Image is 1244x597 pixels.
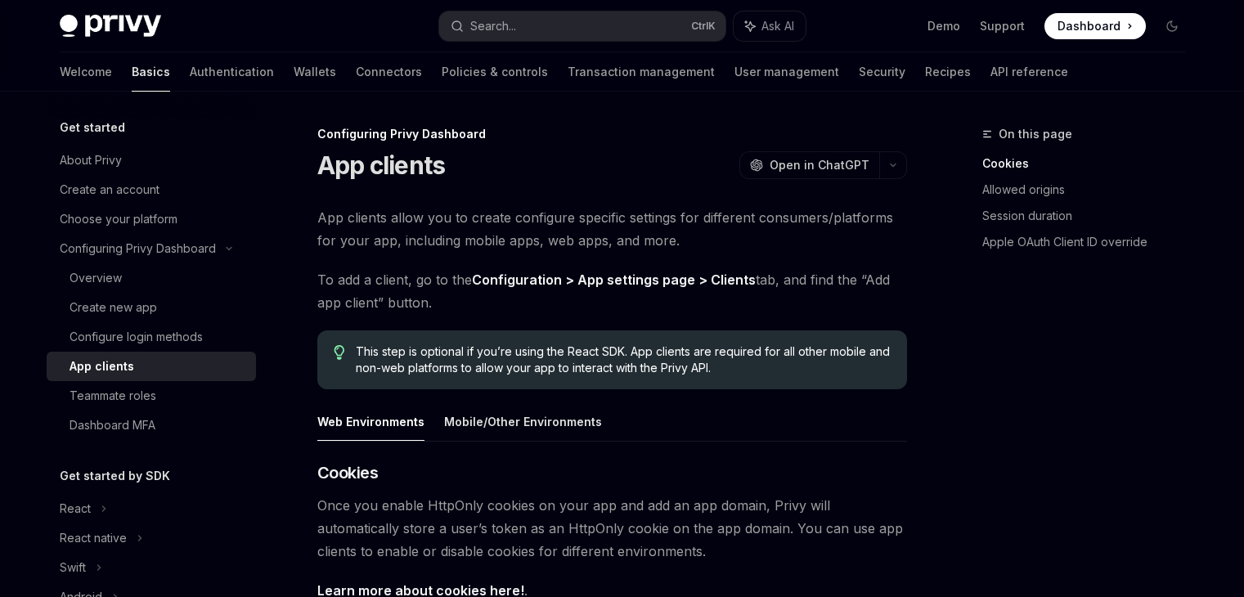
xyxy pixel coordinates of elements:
span: Open in ChatGPT [770,157,869,173]
button: Search...CtrlK [439,11,725,41]
span: To add a client, go to the tab, and find the “Add app client” button. [317,268,907,314]
a: Security [859,52,905,92]
a: Wallets [294,52,336,92]
a: Recipes [925,52,971,92]
div: Teammate roles [70,386,156,406]
div: Overview [70,268,122,288]
a: About Privy [47,146,256,175]
a: Configuration > App settings page > Clients [472,272,756,289]
a: Welcome [60,52,112,92]
h5: Get started [60,118,125,137]
div: Create new app [70,298,157,317]
span: App clients allow you to create configure specific settings for different consumers/platforms for... [317,206,907,252]
span: Dashboard [1058,18,1120,34]
h1: App clients [317,150,446,180]
a: Basics [132,52,170,92]
button: Web Environments [317,402,424,441]
a: Create new app [47,293,256,322]
a: Authentication [190,52,274,92]
div: React [60,499,91,518]
div: Swift [60,558,86,577]
div: Configuring Privy Dashboard [60,239,216,258]
div: React native [60,528,127,548]
span: Cookies [317,461,379,484]
h5: Get started by SDK [60,466,170,486]
button: Mobile/Other Environments [444,402,602,441]
span: Once you enable HttpOnly cookies on your app and add an app domain, Privy will automatically stor... [317,494,907,563]
a: Transaction management [568,52,715,92]
div: Create an account [60,180,159,200]
span: Ask AI [761,18,794,34]
a: Cookies [982,150,1198,177]
a: Overview [47,263,256,293]
a: Create an account [47,175,256,204]
button: Toggle dark mode [1159,13,1185,39]
a: Dashboard MFA [47,411,256,440]
button: Open in ChatGPT [739,151,879,179]
a: Connectors [356,52,422,92]
svg: Tip [334,345,345,360]
a: Teammate roles [47,381,256,411]
a: API reference [990,52,1068,92]
a: User management [734,52,839,92]
span: On this page [999,124,1072,144]
a: Policies & controls [442,52,548,92]
div: Search... [470,16,516,36]
div: App clients [70,357,134,376]
a: Session duration [982,203,1198,229]
button: Ask AI [734,11,806,41]
div: Dashboard MFA [70,415,155,435]
a: Allowed origins [982,177,1198,203]
a: Dashboard [1044,13,1146,39]
a: Apple OAuth Client ID override [982,229,1198,255]
span: This step is optional if you’re using the React SDK. App clients are required for all other mobil... [356,343,890,376]
img: dark logo [60,15,161,38]
span: Ctrl K [691,20,716,33]
a: App clients [47,352,256,381]
div: About Privy [60,150,122,170]
a: Demo [927,18,960,34]
a: Choose your platform [47,204,256,234]
div: Configuring Privy Dashboard [317,126,907,142]
div: Configure login methods [70,327,203,347]
div: Choose your platform [60,209,177,229]
a: Configure login methods [47,322,256,352]
a: Support [980,18,1025,34]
